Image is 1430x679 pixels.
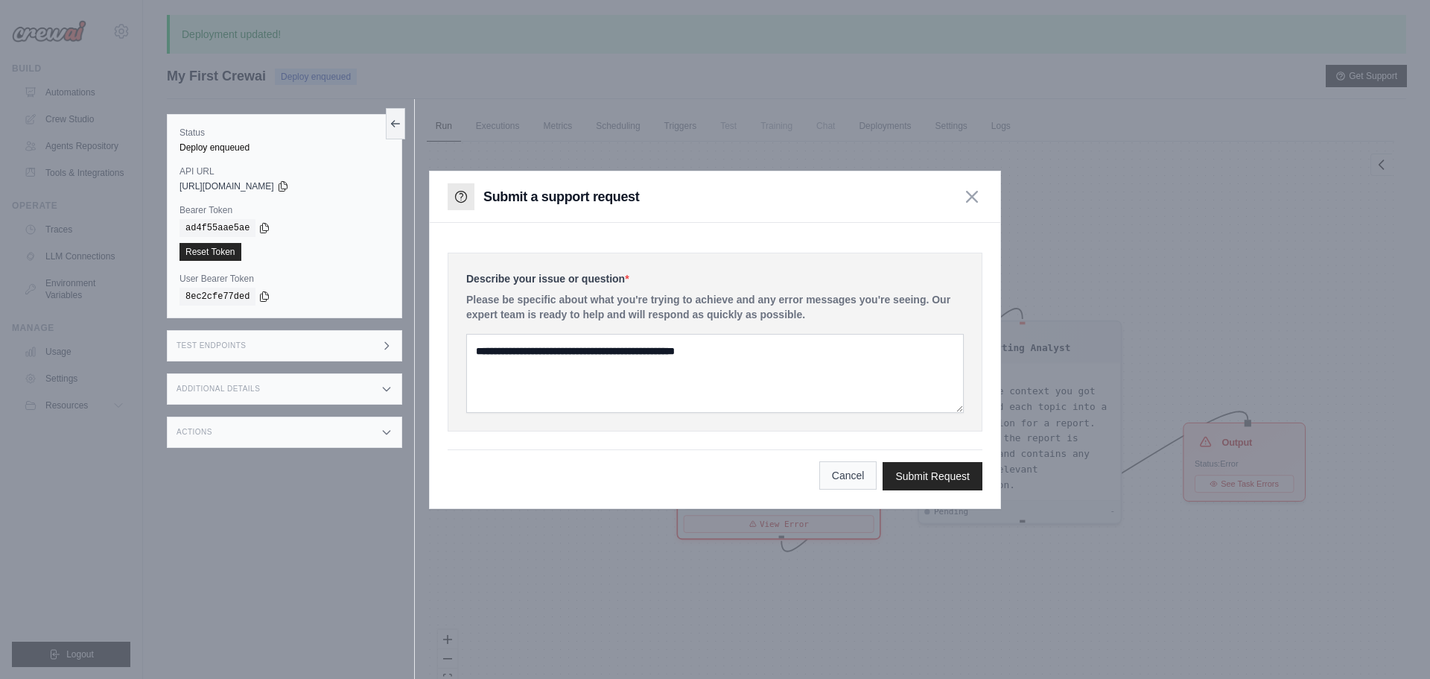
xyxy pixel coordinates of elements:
[177,428,212,437] h3: Actions
[179,142,390,154] div: Deploy enqueued
[179,273,390,285] label: User Bearer Token
[177,385,260,394] h3: Additional Details
[483,186,639,207] h3: Submit a support request
[179,127,390,139] label: Status
[179,288,255,306] code: 8ec2cfe77ded
[179,180,274,192] span: [URL][DOMAIN_NAME]
[179,204,390,216] label: Bearer Token
[466,292,964,322] p: Please be specific about what you're trying to achieve and any error messages you're seeing. Our ...
[466,271,964,286] label: Describe your issue or question
[883,462,982,490] button: Submit Request
[179,243,241,261] a: Reset Token
[177,341,247,350] h3: Test Endpoints
[819,461,877,490] button: Cancel
[179,219,255,237] code: ad4f55aae5ae
[179,165,390,177] label: API URL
